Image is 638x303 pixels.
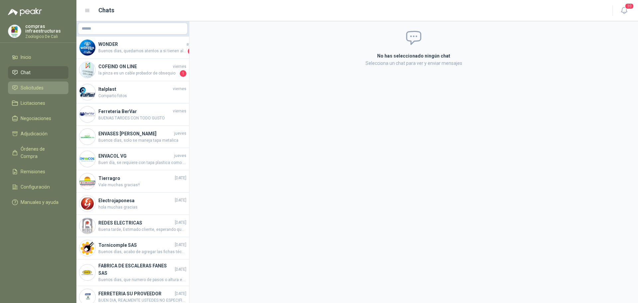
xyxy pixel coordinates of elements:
[173,64,186,70] span: viernes
[76,148,189,170] a: Company LogoENVACOL VGjuevesBuen día, se requiere con tapa plastica como la imagen indicada asoci...
[98,277,186,283] span: Buenos dias, que numero de pasos o altura es la escalera, material y tipo de trabajo que realizan...
[175,242,186,248] span: [DATE]
[8,66,68,79] a: Chat
[25,35,68,39] p: Zoologico De Cali
[98,130,173,137] h4: ENVASES [PERSON_NAME]
[174,153,186,159] span: jueves
[175,266,186,273] span: [DATE]
[79,106,95,122] img: Company Logo
[98,197,173,204] h4: Electrojaponesa
[98,85,171,93] h4: Italplast
[21,130,48,137] span: Adjudicación
[298,52,530,60] h2: No has seleccionado ningún chat
[186,41,194,48] span: ayer
[76,237,189,259] a: Company LogoTornicomple SAS[DATE]Buenos días, acabo de agregar las fichas técnicas. de ambos mosq...
[98,182,186,188] span: Vale muchas gracias!!
[618,5,630,17] button: 20
[79,173,95,189] img: Company Logo
[79,240,95,256] img: Company Logo
[173,108,186,114] span: viernes
[8,181,68,193] a: Configuración
[76,81,189,103] a: Company LogoItalplastviernesComparto fotos
[8,8,42,16] img: Logo peakr
[76,126,189,148] a: Company LogoENVASES [PERSON_NAME]juevesBuenos días, solo se maneja tapa metalica
[21,99,45,107] span: Licitaciones
[8,97,68,109] a: Licitaciones
[8,25,21,38] img: Company Logo
[76,259,189,286] a: Company LogoFABRICA DE ESCALERAS FANES SAS[DATE]Buenos dias, que numero de pasos o altura es la e...
[8,127,68,140] a: Adjudicación
[76,193,189,215] a: Company LogoElectrojaponesa[DATE]hola muchas gracias
[180,70,186,77] span: 1
[98,115,186,121] span: BUENAS TARDES CON TODO GUSTO
[8,112,68,125] a: Negociaciones
[98,160,186,166] span: Buen día, se requiere con tapa plastica como la imagen indicada asociada, viene con tapa plastica?
[79,151,95,167] img: Company Logo
[8,196,68,209] a: Manuales y ayuda
[98,6,114,15] h1: Chats
[98,63,171,70] h4: COFEIND ON LINE
[98,108,171,115] h4: Ferreteria BerVar
[79,62,95,78] img: Company Logo
[98,93,186,99] span: Comparto fotos
[76,59,189,81] a: Company LogoCOFEIND ON LINEviernesla pinza es un cable probador de obsequio1
[98,219,173,227] h4: REDES ELECTRICAS
[79,129,95,145] img: Company Logo
[79,264,95,280] img: Company Logo
[8,143,68,163] a: Órdenes de Compra
[98,290,173,297] h4: FERRETERIA SU PROVEEDOR
[175,175,186,181] span: [DATE]
[175,220,186,226] span: [DATE]
[79,40,95,56] img: Company Logo
[8,51,68,64] a: Inicio
[98,227,186,233] span: Buena tarde, Estimado cliente, esperando que se encuentre bien, los amarres que distribuimos solo...
[98,204,186,211] span: hola muchas gracias
[76,103,189,126] a: Company LogoFerreteria BerVarviernesBUENAS TARDES CON TODO GUSTO
[98,137,186,144] span: Buenos días, solo se maneja tapa metalica
[21,168,45,175] span: Remisiones
[21,199,58,206] span: Manuales y ayuda
[175,197,186,204] span: [DATE]
[21,84,44,91] span: Solicitudes
[21,54,31,61] span: Inicio
[98,175,173,182] h4: Tierragro
[21,183,50,191] span: Configuración
[98,262,173,277] h4: FABRICA DE ESCALERAS FANES SAS
[8,81,68,94] a: Solicitudes
[174,130,186,137] span: jueves
[98,152,173,160] h4: ENVACOL VG
[173,86,186,92] span: viernes
[79,196,95,212] img: Company Logo
[98,48,186,55] span: Buenos días, quedamos atentos a si tienen alguna duda adicional
[8,165,68,178] a: Remisiones
[25,24,68,33] p: compras infraestructuras
[98,241,173,249] h4: Tornicomple SAS
[98,70,178,77] span: la pinza es un cable probador de obsequio
[21,145,62,160] span: Órdenes de Compra
[298,60,530,67] p: Selecciona un chat para ver y enviar mensajes
[21,115,51,122] span: Negociaciones
[21,69,31,76] span: Chat
[76,170,189,193] a: Company LogoTierragro[DATE]Vale muchas gracias!!
[79,84,95,100] img: Company Logo
[188,48,194,55] span: 1
[98,41,185,48] h4: WONDER
[76,37,189,59] a: Company LogoWONDERayerBuenos días, quedamos atentos a si tienen alguna duda adicional1
[625,3,634,9] span: 20
[175,291,186,297] span: [DATE]
[79,218,95,234] img: Company Logo
[76,215,189,237] a: Company LogoREDES ELECTRICAS[DATE]Buena tarde, Estimado cliente, esperando que se encuentre bien,...
[98,249,186,255] span: Buenos días, acabo de agregar las fichas técnicas. de ambos mosquetones, son exactamente los mismos.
